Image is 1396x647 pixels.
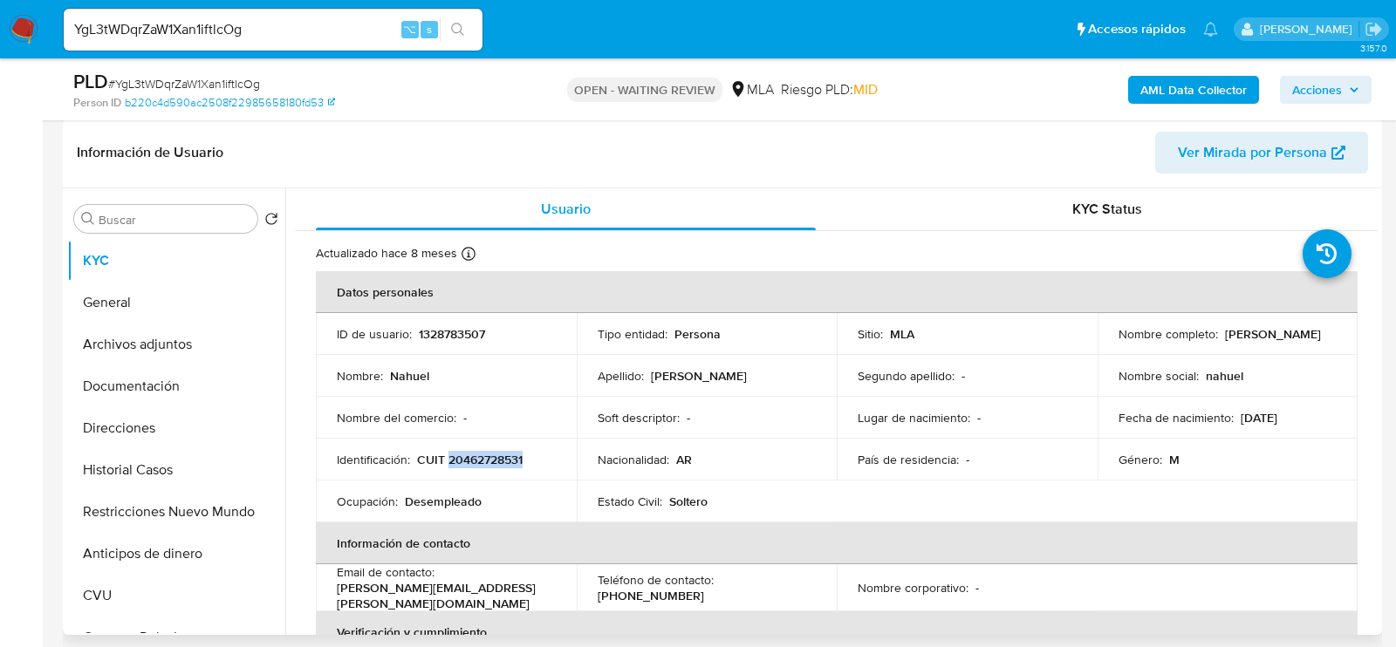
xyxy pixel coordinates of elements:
p: CUIT 20462728531 [417,452,523,467]
button: Direcciones [67,407,285,449]
p: Actualizado hace 8 meses [316,245,457,262]
p: MLA [890,326,914,342]
span: ⌥ [403,21,416,37]
button: Restricciones Nuevo Mundo [67,491,285,533]
b: AML Data Collector [1140,76,1247,104]
p: Soft descriptor : [598,410,680,426]
button: CVU [67,575,285,616]
p: Soltero [669,494,708,509]
button: search-icon [440,17,476,42]
p: Nombre completo : [1119,326,1218,342]
p: Nombre : [337,368,383,384]
p: Estado Civil : [598,494,662,509]
span: KYC Status [1072,199,1142,219]
button: Documentación [67,365,285,407]
p: Nombre social : [1119,368,1199,384]
span: 3.157.0 [1360,41,1387,55]
p: Género : [1119,452,1162,467]
p: Nahuel [390,368,429,384]
span: Ver Mirada por Persona [1178,132,1327,174]
a: b220c4d590ac2508f22985658180fd53 [125,95,335,111]
a: Notificaciones [1203,22,1218,37]
p: Desempleado [405,494,482,509]
p: [PERSON_NAME][EMAIL_ADDRESS][PERSON_NAME][DOMAIN_NAME] [337,580,549,611]
p: Segundo apellido : [858,368,955,384]
span: s [427,21,432,37]
p: OPEN - WAITING REVIEW [567,78,722,102]
p: [DATE] [1241,410,1277,426]
span: MID [853,79,878,99]
p: 1328783507 [419,326,485,342]
p: Nombre corporativo : [858,580,968,596]
span: Accesos rápidos [1088,20,1186,38]
p: Email de contacto : [337,564,435,580]
button: Historial Casos [67,449,285,491]
th: Datos personales [316,271,1358,313]
span: # YgL3tWDqrZaW1Xan1iftlcOg [108,75,260,92]
p: - [975,580,979,596]
b: Person ID [73,95,121,111]
p: [PERSON_NAME] [651,368,747,384]
button: Acciones [1280,76,1372,104]
th: Información de contacto [316,522,1358,564]
p: Fecha de nacimiento : [1119,410,1234,426]
button: AML Data Collector [1128,76,1259,104]
p: nahuel [1206,368,1243,384]
h1: Información de Usuario [77,144,223,161]
p: Tipo entidad : [598,326,667,342]
p: Teléfono de contacto : [598,572,714,588]
p: Nombre del comercio : [337,410,456,426]
p: Lugar de nacimiento : [858,410,970,426]
button: Volver al orden por defecto [264,212,278,231]
span: Riesgo PLD: [781,80,878,99]
div: MLA [729,80,774,99]
p: - [961,368,965,384]
p: [PERSON_NAME] [1225,326,1321,342]
input: Buscar [99,212,250,228]
input: Buscar usuario o caso... [64,18,482,41]
button: Buscar [81,212,95,226]
p: ID de usuario : [337,326,412,342]
span: Usuario [541,199,591,219]
p: Nacionalidad : [598,452,669,467]
button: KYC [67,240,285,282]
p: M [1169,452,1180,467]
p: Apellido : [598,368,644,384]
b: PLD [73,67,108,95]
p: - [463,410,467,426]
span: Acciones [1292,76,1342,104]
a: Salir [1365,20,1383,38]
p: - [977,410,981,426]
p: AR [676,452,692,467]
p: [PHONE_NUMBER] [598,588,704,603]
p: País de residencia : [858,452,959,467]
p: lourdes.morinigo@mercadolibre.com [1260,21,1358,37]
button: Ver Mirada por Persona [1155,132,1368,174]
p: Sitio : [858,326,883,342]
button: Anticipos de dinero [67,533,285,575]
button: General [67,282,285,323]
p: Identificación : [337,452,410,467]
p: - [966,452,969,467]
p: - [687,410,690,426]
p: Ocupación : [337,494,398,509]
p: Persona [674,326,721,342]
button: Archivos adjuntos [67,323,285,365]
